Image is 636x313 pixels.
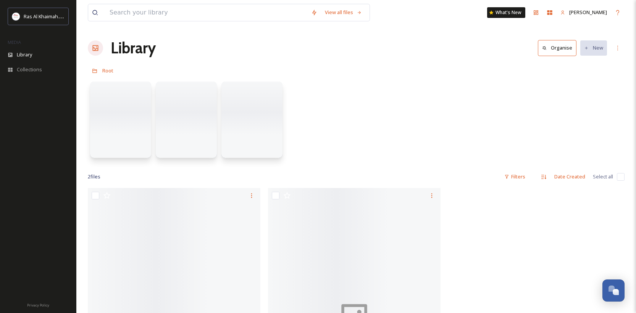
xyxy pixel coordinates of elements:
span: Collections [17,66,42,73]
span: [PERSON_NAME] [569,9,607,16]
a: Organise [538,40,580,56]
img: Logo_RAKTDA_RGB-01.png [12,13,20,20]
button: Open Chat [602,279,625,302]
button: New [580,40,607,55]
a: Root [102,66,113,75]
span: 2 file s [88,173,100,180]
button: Organise [538,40,576,56]
span: Ras Al Khaimah Tourism Development Authority [24,13,132,20]
span: Privacy Policy [27,303,49,308]
span: MEDIA [8,39,21,45]
span: Select all [593,173,613,180]
a: [PERSON_NAME] [557,5,611,20]
span: Root [102,67,113,74]
div: Date Created [550,169,589,184]
input: Search your library [106,4,307,21]
span: Library [17,51,32,58]
a: View all files [321,5,366,20]
div: Filters [500,169,529,184]
a: Library [111,37,156,59]
a: Privacy Policy [27,300,49,309]
a: What's New [487,7,525,18]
